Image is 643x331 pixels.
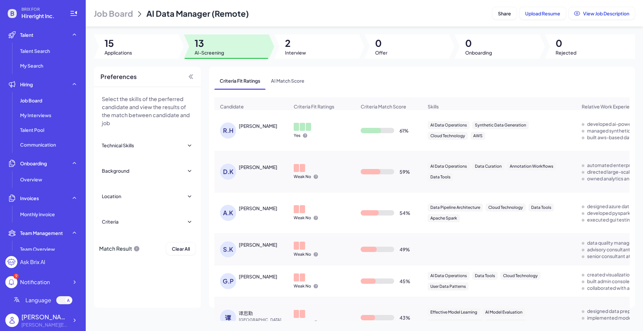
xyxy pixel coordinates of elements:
[20,258,45,266] div: Ask Brix AI
[21,321,68,328] div: carol@joinbrix.com
[519,7,566,20] button: Upload Resume
[20,246,55,252] span: Team Overview
[102,218,119,225] div: Criteria
[428,132,468,140] div: Cloud Technology
[104,37,132,49] span: 15
[220,122,236,139] div: R.H
[583,10,629,16] span: View Job Description
[239,310,253,316] div: 谭思勤
[498,10,511,16] span: Share
[483,308,525,316] div: AI Model Evaluation
[582,103,638,110] span: Relative Work Experience
[20,195,39,201] span: Invoices
[528,203,554,212] div: Data Tools
[375,49,387,56] span: Offer
[146,8,249,18] span: AI Data Manager (Remote)
[20,127,44,133] span: Talent Pool
[486,319,526,327] div: Cloud Technology
[428,162,470,170] div: AI Data Operations
[400,210,410,216] div: 54 %
[20,160,47,167] span: Onboarding
[428,214,460,222] div: Apache Spark
[400,314,410,321] div: 43 %
[21,312,68,321] div: Shuwei Yang
[172,246,190,252] span: Clear All
[100,72,137,81] span: Preferences
[102,142,134,149] div: Technical Skills
[400,127,409,134] div: 61 %
[195,37,224,49] span: 13
[472,272,498,280] div: Data Tools
[20,141,56,148] span: Communication
[20,81,33,88] span: Hiring
[294,133,300,138] p: Yes
[220,241,236,257] div: S.K
[294,283,311,289] p: Weak No
[569,7,635,20] button: View Job Description
[285,49,306,56] span: Interview
[239,273,277,280] div: Gururaj Patil
[507,162,556,170] div: Annotation Workflows
[166,242,196,255] button: Clear All
[20,176,42,183] span: Overview
[239,122,277,129] div: Roger Hukkeri
[486,203,526,212] div: Cloud Technology
[20,211,55,218] span: Monthly invoice
[465,49,492,56] span: Onboarding
[428,308,480,316] div: Effective Model Learning
[361,103,406,110] span: Criteria Match Score
[99,242,140,255] div: Match Result
[239,317,289,323] span: [GEOGRAPHIC_DATA]
[294,215,311,221] p: Weak No
[220,310,236,326] div: 谭
[220,164,236,180] div: D.K
[102,167,129,174] div: Background
[471,132,485,140] div: AWS
[266,72,310,89] span: AI Match Score
[195,49,224,56] span: AI-Screening
[220,103,244,110] span: Candidate
[20,62,43,69] span: My Search
[239,164,277,170] div: Durga Kotha
[25,296,51,304] span: Language
[400,246,410,253] div: 49 %
[20,31,33,38] span: Talent
[556,37,576,49] span: 0
[102,193,121,199] div: Location
[472,121,529,129] div: Synthetic Data Generation
[13,273,19,279] div: 9
[220,273,236,289] div: G.P
[428,121,470,129] div: AI Data Operations
[472,162,504,170] div: Data Curation
[285,37,306,49] span: 2
[94,8,133,19] span: Job Board
[428,282,469,291] div: User Data Patterns
[20,112,51,118] span: My Interviews
[525,10,560,16] span: Upload Resume
[294,174,311,179] p: Weak No
[294,320,311,325] p: Weak No
[556,49,576,56] span: Rejected
[400,168,410,175] div: 59 %
[465,37,492,49] span: 0
[294,252,311,257] p: Weak No
[214,72,266,89] span: Criteria Fit Ratings
[428,319,483,327] div: Data Pipeline Architecture
[5,314,19,327] img: user_logo.png
[375,37,387,49] span: 0
[428,203,483,212] div: Data Pipeline Architecture
[400,278,410,284] div: 45 %
[220,205,236,221] div: A.K
[21,12,62,20] span: Hireright Inc.
[20,48,50,54] span: Talent Search
[239,241,277,248] div: Saurabh Kumar
[20,278,50,286] div: Notification
[239,205,277,212] div: Amita Kanaparthi
[492,7,517,20] button: Share
[20,97,42,104] span: Job Board
[102,95,193,127] p: Select the skills of the perferred candidate and view the results of the match between candidate ...
[428,272,470,280] div: AI Data Operations
[428,103,439,110] span: Skills
[104,49,132,56] span: Applications
[21,7,62,12] span: BRIX FOR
